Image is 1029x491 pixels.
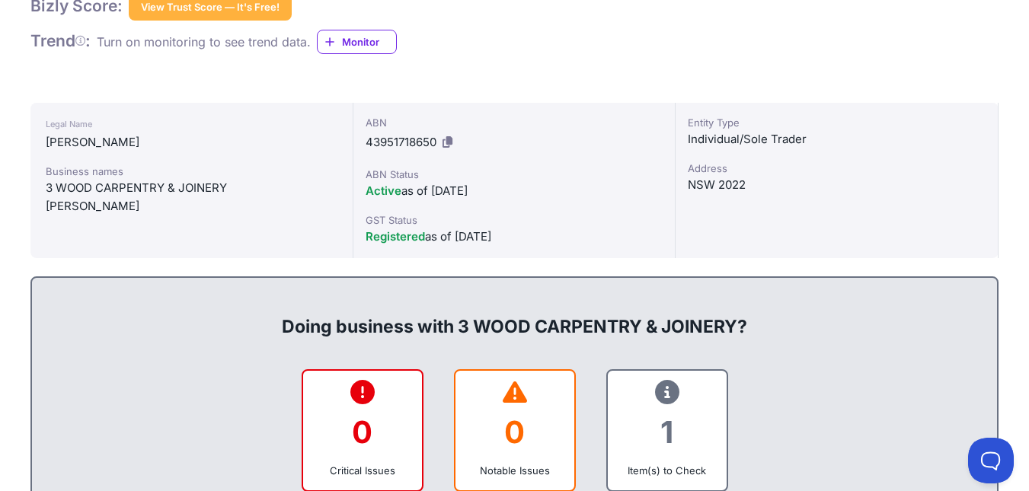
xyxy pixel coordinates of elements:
[968,438,1014,483] iframe: Toggle Customer Support
[46,164,337,179] div: Business names
[366,212,663,228] div: GST Status
[315,401,410,463] div: 0
[688,115,986,130] div: Entity Type
[342,34,396,49] span: Monitor
[366,229,425,244] span: Registered
[688,161,986,176] div: Address
[315,463,410,478] div: Critical Issues
[366,182,663,200] div: as of [DATE]
[46,133,337,151] div: [PERSON_NAME]
[468,463,562,478] div: Notable Issues
[688,130,986,148] div: Individual/Sole Trader
[46,197,337,215] div: [PERSON_NAME]
[46,179,337,197] div: 3 WOOD CARPENTRY & JOINERY
[620,463,714,478] div: Item(s) to Check
[688,176,986,194] div: NSW 2022
[366,167,663,182] div: ABN Status
[468,401,562,463] div: 0
[620,401,714,463] div: 1
[47,290,982,339] div: Doing business with 3 WOOD CARPENTRY & JOINERY?
[366,228,663,246] div: as of [DATE]
[366,135,436,149] span: 43951718650
[30,31,91,51] h1: Trend :
[46,115,337,133] div: Legal Name
[97,33,311,51] div: Turn on monitoring to see trend data.
[366,183,401,198] span: Active
[366,115,663,130] div: ABN
[317,30,397,54] a: Monitor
